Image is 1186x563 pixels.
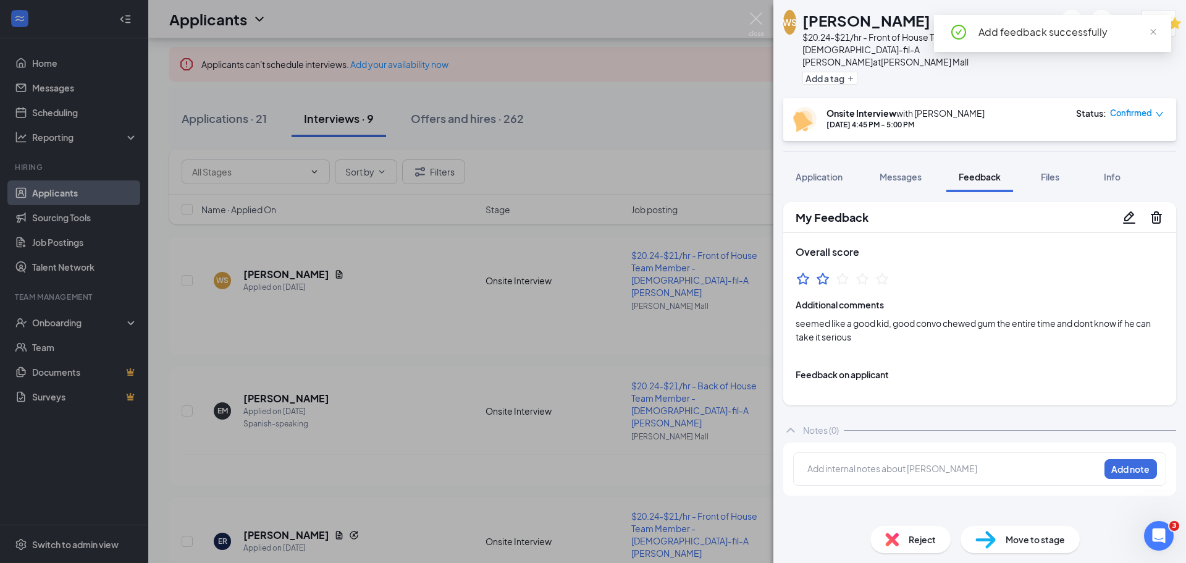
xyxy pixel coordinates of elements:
span: seemed like a good kid, good convo chewed gum the entire time and dont know if he can take it ser... [796,316,1164,344]
span: 3 [1169,521,1179,531]
span: close [1149,28,1158,36]
h3: Overall score [796,245,1164,259]
h1: [PERSON_NAME] [802,10,930,31]
span: Additional comments [796,298,1164,311]
iframe: Intercom live chat [1144,521,1174,551]
svg: StarBorder [855,271,870,286]
span: Feedback [959,171,1001,182]
svg: StarBorder [875,271,889,286]
svg: ArrowRight [1094,14,1109,28]
span: Move to stage [1006,533,1065,546]
span: Messages [880,171,922,182]
div: Add feedback successfully [978,25,1156,40]
button: PlusAdd a tag [802,72,857,85]
div: Status : [1076,107,1106,119]
b: Onsite Interview [826,108,896,119]
span: Confirmed [1110,107,1152,119]
span: Files [1041,171,1059,182]
span: Info [1104,171,1121,182]
div: Feedback on applicant [796,368,889,381]
svg: StarBorder [796,271,810,286]
svg: ChevronUp [783,423,798,438]
div: [DATE] 4:45 PM - 5:00 PM [826,119,985,130]
svg: Trash [1149,210,1164,225]
span: down [1155,110,1164,119]
button: ArrowRight [1090,10,1112,32]
svg: ArrowLeftNew [1064,14,1079,28]
h2: My Feedback [796,210,868,225]
div: with [PERSON_NAME] [826,107,985,119]
svg: StarBorder [835,271,850,286]
svg: Ellipses [1120,14,1135,28]
div: $20.24-$21/hr - Front of House Team Member - [DEMOGRAPHIC_DATA]-fil-A [PERSON_NAME] at [PERSON_NA... [802,31,1054,68]
div: Notes (0) [803,424,839,436]
svg: Plus [847,75,854,82]
svg: Pencil [1122,210,1137,225]
span: Reject [909,533,936,546]
svg: StarBorder [815,271,830,286]
span: check-circle [951,25,966,40]
button: ArrowLeftNew [1061,10,1083,32]
span: Application [796,171,843,182]
div: WS [783,16,797,28]
button: Add note [1104,459,1157,479]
